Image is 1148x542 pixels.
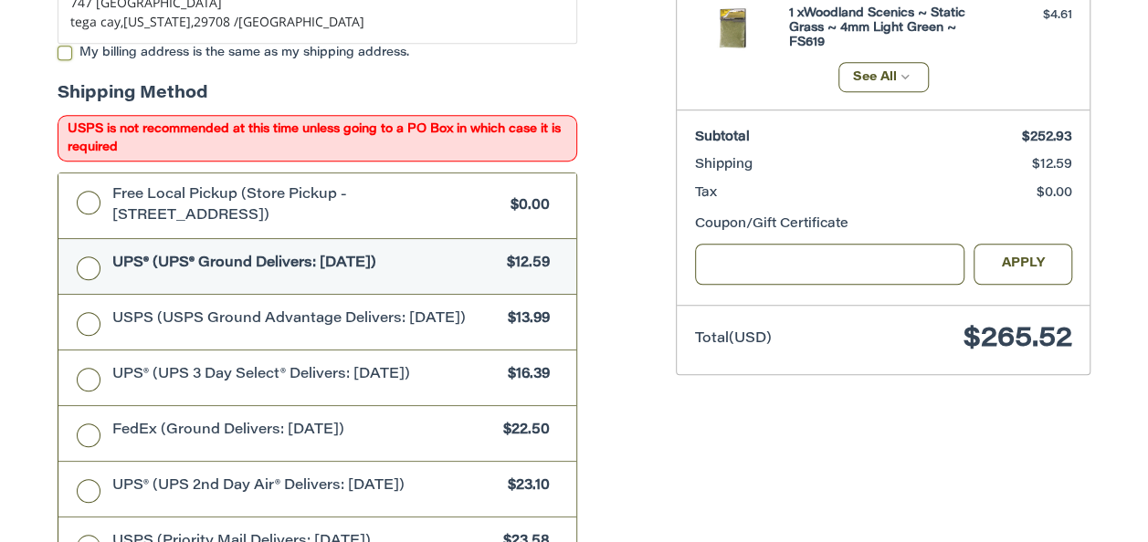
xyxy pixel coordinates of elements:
[974,244,1072,285] button: Apply
[695,159,753,172] span: Shipping
[123,13,194,30] span: [US_STATE],
[498,254,550,275] span: $12.59
[964,326,1072,353] span: $265.52
[112,185,502,226] span: Free Local Pickup (Store Pickup - [STREET_ADDRESS])
[58,82,208,116] legend: Shipping Method
[112,254,499,275] span: UPS® (UPS® Ground Delivers: [DATE])
[695,215,1072,235] div: Coupon/Gift Certificate
[112,476,500,497] span: UPS® (UPS 2nd Day Air® Delivers: [DATE])
[977,6,1071,25] div: $4.61
[838,62,929,92] button: See All
[695,244,965,285] input: Gift Certificate or Coupon Code
[1037,187,1072,200] span: $0.00
[112,365,500,386] span: UPS® (UPS 3 Day Select® Delivers: [DATE])
[695,332,772,346] span: Total (USD)
[494,421,550,442] span: $22.50
[789,6,974,51] h4: 1 x Woodland Scenics ~ Static Grass ~ 4mm Light Green ~ FS619
[499,476,550,497] span: $23.10
[499,309,550,330] span: $13.99
[1032,159,1072,172] span: $12.59
[112,309,500,330] span: USPS (USPS Ground Advantage Delivers: [DATE])
[501,196,550,217] span: $0.00
[499,365,550,386] span: $16.39
[1022,131,1072,144] span: $252.93
[58,46,577,60] label: My billing address is the same as my shipping address.
[194,13,238,30] span: 29708 /
[695,131,750,144] span: Subtotal
[695,187,717,200] span: Tax
[70,13,123,30] span: tega cay,
[112,421,495,442] span: FedEx (Ground Delivers: [DATE])
[58,115,577,162] span: USPS is not recommended at this time unless going to a PO Box in which case it is required
[238,13,364,30] span: [GEOGRAPHIC_DATA]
